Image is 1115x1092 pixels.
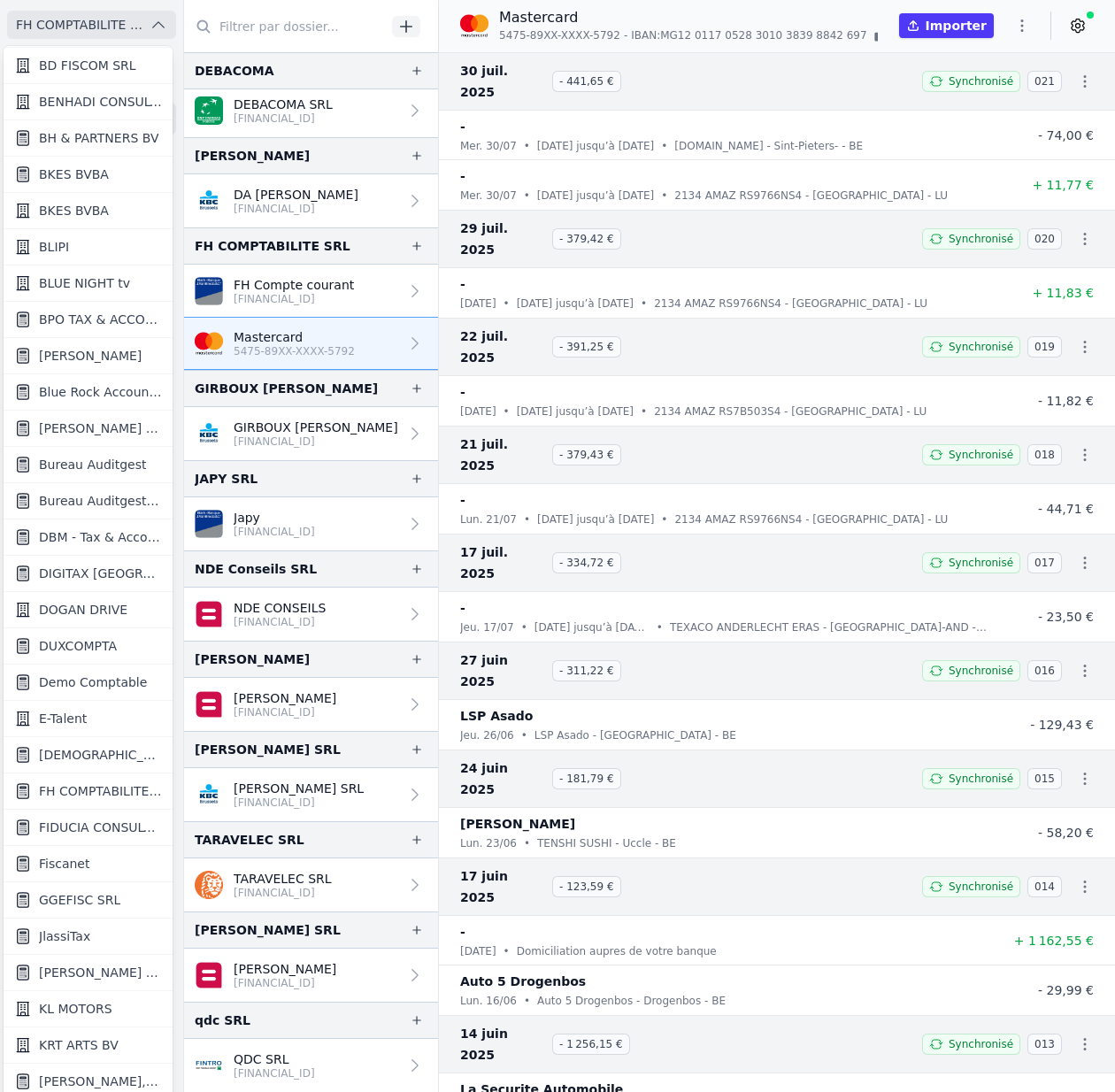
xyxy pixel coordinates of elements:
[39,492,162,510] span: Bureau Auditgest - [PERSON_NAME]
[39,1000,112,1018] span: KL MOTORS
[39,891,120,909] span: GGEFISC SRL
[39,782,162,800] span: FH COMPTABILITE SRL
[39,129,158,147] span: BH & PARTNERS BV
[39,202,109,219] span: BKES BVBA
[39,746,162,764] span: [DEMOGRAPHIC_DATA][PERSON_NAME][DEMOGRAPHIC_DATA]
[39,383,162,401] span: Blue Rock Accounting
[39,855,89,873] span: Fiscanet
[39,565,162,582] span: DIGITAX [GEOGRAPHIC_DATA] SRL
[39,528,162,546] span: DBM - Tax & Accounting sprl
[39,274,130,292] span: BLUE NIGHT tv
[39,93,162,111] span: BENHADI CONSULTING SRL
[39,1036,119,1054] span: KRT ARTS BV
[39,673,147,691] span: Demo Comptable
[39,601,127,619] span: DOGAN DRIVE
[39,311,162,328] span: BPO TAX & ACCOUNTANCY SRL
[39,238,69,256] span: BLIPI
[39,964,162,981] span: [PERSON_NAME] ET PARTNERS SRL
[39,419,162,437] span: [PERSON_NAME] (Fiduciaire)
[39,347,142,365] span: [PERSON_NAME]
[39,57,136,74] span: BD FISCOM SRL
[39,819,162,836] span: FIDUCIA CONSULTING SRL
[39,165,109,183] span: BKES BVBA
[39,637,117,655] span: DUXCOMPTA
[39,710,87,727] span: E-Talent
[39,456,146,473] span: Bureau Auditgest
[39,927,90,945] span: JlassiTax
[39,1073,162,1090] span: [PERSON_NAME], [PERSON_NAME]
